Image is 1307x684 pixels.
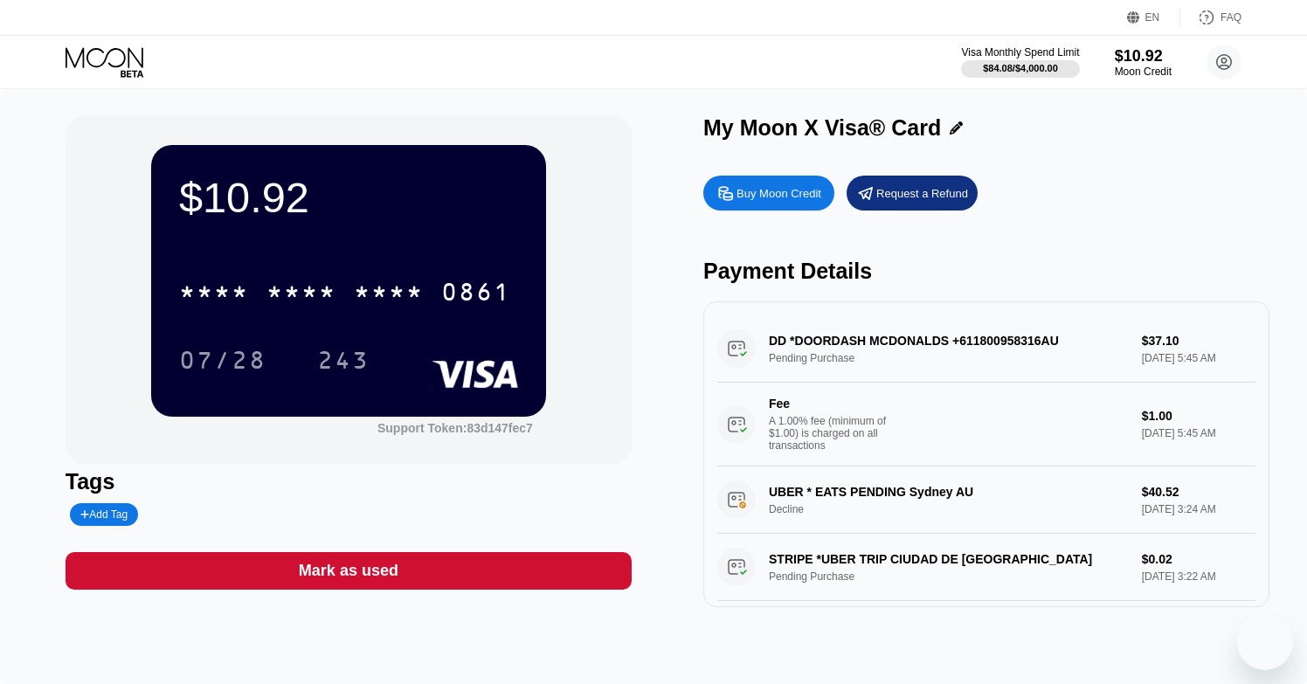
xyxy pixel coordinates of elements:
iframe: Button to launch messaging window [1237,614,1293,670]
div: Fee [769,397,891,411]
div: $10.92Moon Credit [1115,47,1172,78]
div: Request a Refund [847,176,978,211]
div: FeeA 1.00% fee (minimum of $1.00) is charged on all transactions$1.00[DATE] 5:45 AM [717,383,1255,466]
div: Mark as used [66,552,632,590]
div: Support Token:83d147fec7 [377,421,533,435]
div: Add Tag [80,508,128,521]
div: 07/28 [166,338,280,382]
div: $1.00 [1142,409,1255,423]
div: FAQ [1221,11,1241,24]
div: A 1.00% fee (minimum of $1.00) is charged on all transactions [769,415,900,452]
div: Visa Monthly Spend Limit$84.08/$4,000.00 [961,46,1079,78]
div: Add Tag [70,503,138,526]
div: 243 [317,349,370,377]
div: $84.08 / $4,000.00 [983,63,1058,73]
div: Buy Moon Credit [703,176,834,211]
div: $10.92 [179,173,518,222]
div: Buy Moon Credit [736,186,821,201]
div: $10.92 [1115,47,1172,66]
div: Tags [66,469,632,494]
div: 243 [304,338,383,382]
div: Visa Monthly Spend Limit [961,46,1079,59]
div: 07/28 [179,349,266,377]
div: Mark as used [299,561,398,581]
div: 0861 [441,280,511,308]
div: FAQ [1180,9,1241,26]
div: Moon Credit [1115,66,1172,78]
div: Support Token: 83d147fec7 [377,421,533,435]
div: Request a Refund [876,186,968,201]
div: Payment Details [703,259,1269,284]
div: [DATE] 5:45 AM [1142,427,1255,439]
div: EN [1145,11,1160,24]
div: EN [1127,9,1180,26]
div: My Moon X Visa® Card [703,115,941,141]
